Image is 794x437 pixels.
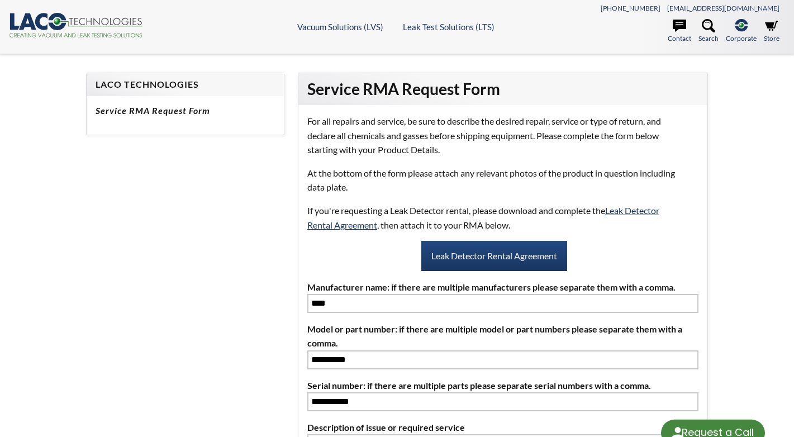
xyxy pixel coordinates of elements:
[307,280,699,294] label: Manufacturer name: if there are multiple manufacturers please separate them with a comma.
[764,19,779,44] a: Store
[307,203,682,232] p: If you're requesting a Leak Detector rental, please download and complete the , then attach it to...
[307,79,699,99] h2: Service RMA Request Form
[297,22,383,32] a: Vacuum Solutions (LVS)
[601,4,660,12] a: [PHONE_NUMBER]
[307,378,699,393] label: Serial number: if there are multiple parts please separate serial numbers with a comma.
[307,420,699,435] label: Description of issue or required service
[307,114,682,157] p: For all repairs and service, be sure to describe the desired repair, service or type of return, a...
[726,33,757,44] span: Corporate
[668,19,691,44] a: Contact
[96,105,275,117] h5: Service RMA Request Form
[667,4,779,12] a: [EMAIL_ADDRESS][DOMAIN_NAME]
[403,22,495,32] a: Leak Test Solutions (LTS)
[307,166,682,194] p: At the bottom of the form please attach any relevant photos of the product in question including ...
[96,79,275,91] h4: LACO Technologies
[421,241,567,271] a: Leak Detector Rental Agreement
[307,205,659,230] a: Leak Detector Rental Agreement
[307,322,699,350] label: Model or part number: if there are multiple model or part numbers please separate them with a comma.
[698,19,719,44] a: Search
